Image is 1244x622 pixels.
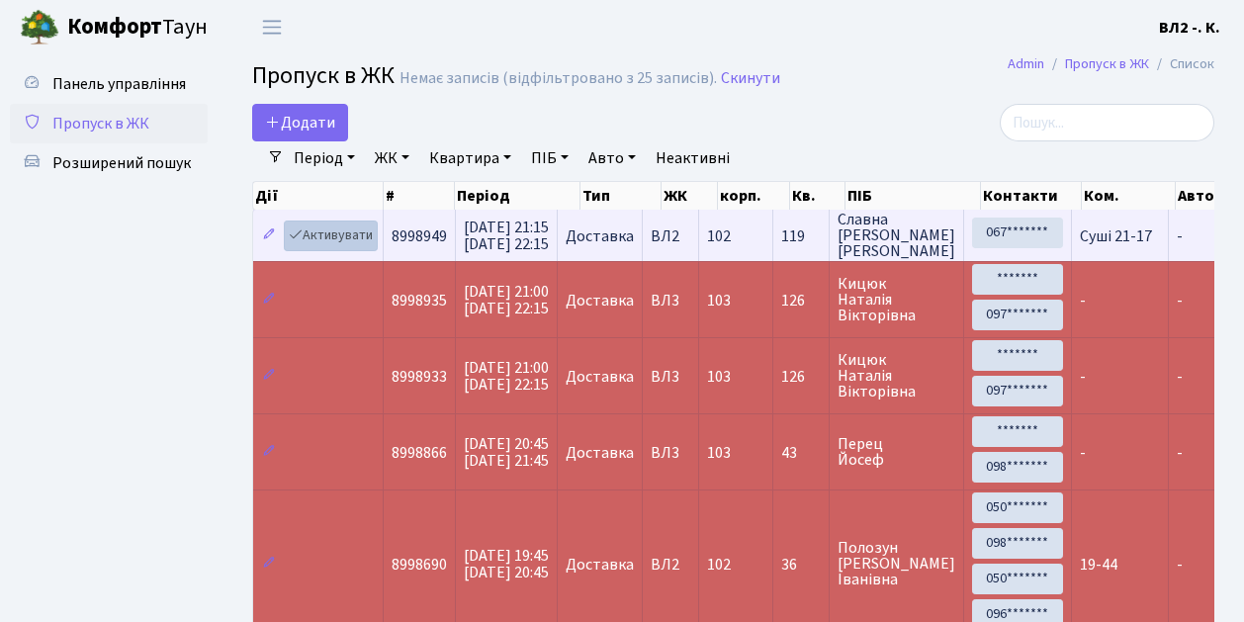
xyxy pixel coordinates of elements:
th: Ком. [1082,182,1176,210]
input: Пошук... [1000,104,1214,141]
div: Немає записів (відфільтровано з 25 записів). [400,69,717,88]
span: Суші 21-17 [1080,225,1152,247]
span: 8998935 [392,290,447,311]
a: Пропуск в ЖК [10,104,208,143]
span: 19-44 [1080,554,1117,576]
span: Доставка [566,369,634,385]
a: Скинути [721,69,780,88]
span: [DATE] 21:00 [DATE] 22:15 [464,281,549,319]
span: 102 [707,554,731,576]
span: Перец Йосеф [838,436,955,468]
th: Дії [253,182,384,210]
span: 103 [707,442,731,464]
span: Полозун [PERSON_NAME] Іванівна [838,540,955,587]
th: ЖК [662,182,718,210]
span: Доставка [566,557,634,573]
span: 8998690 [392,554,447,576]
span: Доставка [566,445,634,461]
b: Комфорт [67,11,162,43]
span: - [1080,290,1086,311]
span: Пропуск в ЖК [52,113,149,134]
span: - [1080,366,1086,388]
span: 103 [707,290,731,311]
a: ВЛ2 -. К. [1159,16,1220,40]
th: # [384,182,455,210]
span: Додати [265,112,335,133]
span: ВЛ3 [651,445,690,461]
a: ПІБ [523,141,577,175]
span: Доставка [566,228,634,244]
span: - [1177,442,1183,464]
a: Авто [580,141,644,175]
span: ВЛ2 [651,557,690,573]
span: 8998933 [392,366,447,388]
span: - [1080,442,1086,464]
span: - [1177,366,1183,388]
img: logo.png [20,8,59,47]
span: ВЛ2 [651,228,690,244]
span: ВЛ3 [651,293,690,309]
a: Активувати [284,221,378,251]
span: Кицюк Наталія Вікторівна [838,352,955,400]
th: Авто [1176,182,1242,210]
span: 102 [707,225,731,247]
span: 103 [707,366,731,388]
span: 8998949 [392,225,447,247]
span: Панель управління [52,73,186,95]
th: Період [455,182,580,210]
span: Кицюк Наталія Вікторівна [838,276,955,323]
span: 8998866 [392,442,447,464]
a: Період [286,141,363,175]
button: Переключити навігацію [247,11,297,44]
span: [DATE] 19:45 [DATE] 20:45 [464,545,549,583]
span: Доставка [566,293,634,309]
span: Пропуск в ЖК [252,58,395,93]
span: ВЛ3 [651,369,690,385]
span: 119 [781,228,821,244]
span: Таун [67,11,208,44]
a: Квартира [421,141,519,175]
b: ВЛ2 -. К. [1159,17,1220,39]
span: 126 [781,369,821,385]
span: 43 [781,445,821,461]
a: Додати [252,104,348,141]
a: Неактивні [648,141,738,175]
a: ЖК [367,141,417,175]
th: Кв. [790,182,845,210]
a: Панель управління [10,64,208,104]
span: Розширений пошук [52,152,191,174]
th: Контакти [981,182,1082,210]
span: 126 [781,293,821,309]
a: Розширений пошук [10,143,208,183]
th: ПІБ [845,182,981,210]
span: - [1177,290,1183,311]
th: Тип [580,182,662,210]
span: 36 [781,557,821,573]
span: - [1177,225,1183,247]
span: - [1177,554,1183,576]
span: [DATE] 20:45 [DATE] 21:45 [464,433,549,472]
span: [DATE] 21:15 [DATE] 22:15 [464,217,549,255]
th: корп. [718,182,790,210]
span: Славна [PERSON_NAME] [PERSON_NAME] [838,212,955,259]
span: [DATE] 21:00 [DATE] 22:15 [464,357,549,396]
